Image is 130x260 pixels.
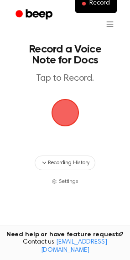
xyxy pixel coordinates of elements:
a: Beep [9,6,61,24]
h1: Record a Voice Note for Docs [16,44,114,66]
button: Settings [52,177,78,186]
button: Recording History [35,156,95,170]
span: Contact us [5,239,125,255]
a: [EMAIL_ADDRESS][DOMAIN_NAME] [41,239,107,254]
span: Recording History [48,159,89,167]
p: Tap to Record. [16,73,114,84]
span: Settings [59,177,78,186]
img: Beep Logo [52,99,79,126]
button: Open menu [99,13,121,35]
